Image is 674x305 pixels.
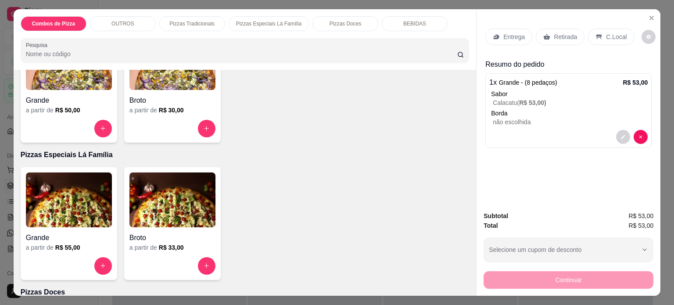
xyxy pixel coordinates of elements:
[129,106,215,115] div: a partir de
[94,257,112,275] button: increase-product-quantity
[606,32,627,41] p: C.Local
[642,30,656,44] button: decrease-product-quantity
[159,243,184,252] h6: R$ 33,00
[55,106,80,115] h6: R$ 50,00
[198,120,215,137] button: increase-product-quantity
[26,233,112,243] h4: Grande
[129,243,215,252] div: a partir de
[493,98,648,107] p: Calacatu (
[26,95,112,106] h4: Grande
[26,243,112,252] div: a partir de
[330,20,362,27] p: Pizzas Doces
[129,233,215,243] h4: Broto
[491,109,648,118] p: Borda
[26,41,50,49] label: Pesquisa
[198,257,215,275] button: increase-product-quantity
[236,20,301,27] p: Pizzas Especiais Lá Família
[491,90,648,98] div: Sabor
[111,20,134,27] p: OUTROS
[484,237,653,262] button: Selecione um cupom de desconto
[499,79,557,86] span: Grande - (8 pedaços)
[94,120,112,137] button: increase-product-quantity
[645,11,659,25] button: Close
[484,212,508,219] strong: Subtotal
[489,77,557,88] p: 1 x
[616,130,630,144] button: decrease-product-quantity
[484,222,498,229] strong: Total
[634,130,648,144] button: decrease-product-quantity
[169,20,215,27] p: Pizzas Tradicionais
[21,150,470,160] p: Pizzas Especiais Lá Família
[129,95,215,106] h4: Broto
[519,99,546,106] span: R$ 53,00 )
[32,20,75,27] p: Combos de Pizza
[554,32,577,41] p: Retirada
[623,78,648,87] p: R$ 53,00
[159,106,184,115] h6: R$ 30,00
[493,118,648,126] p: não escolhida
[628,221,653,230] span: R$ 53,00
[485,59,652,70] p: Resumo do pedido
[26,106,112,115] div: a partir de
[129,172,215,227] img: product-image
[55,243,80,252] h6: R$ 55,00
[26,50,457,58] input: Pesquisa
[26,172,112,227] img: product-image
[21,287,470,298] p: Pizzas Doces
[628,211,653,221] span: R$ 53,00
[403,20,426,27] p: BEBIDAS
[503,32,525,41] p: Entrega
